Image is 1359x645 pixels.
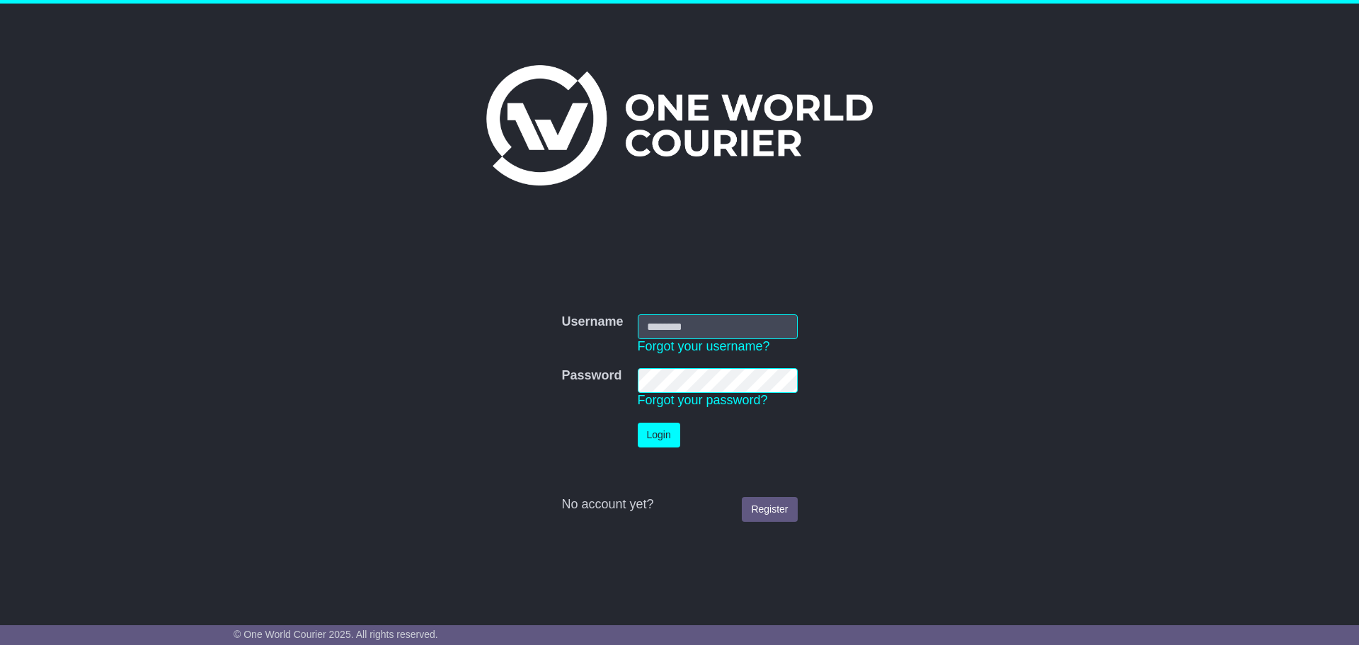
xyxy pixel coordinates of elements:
label: Username [561,314,623,330]
a: Register [742,497,797,522]
img: One World [486,65,873,185]
a: Forgot your password? [638,393,768,407]
label: Password [561,368,621,384]
div: No account yet? [561,497,797,513]
span: © One World Courier 2025. All rights reserved. [234,629,438,640]
button: Login [638,423,680,447]
a: Forgot your username? [638,339,770,353]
